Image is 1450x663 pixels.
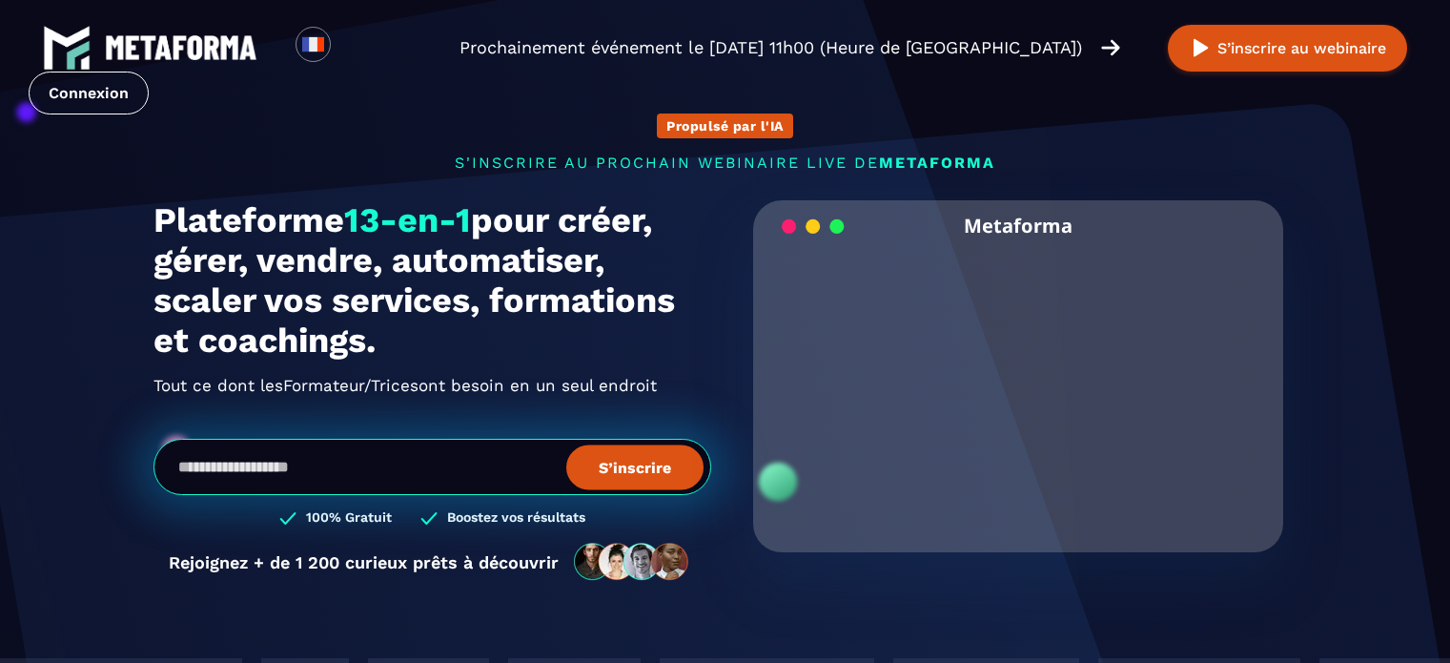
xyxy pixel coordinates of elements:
img: arrow-right [1101,37,1120,58]
h2: Metaforma [964,200,1072,251]
span: 13-en-1 [344,200,471,240]
video: Your browser does not support the video tag. [767,251,1270,502]
img: community-people [568,542,696,582]
img: play [1189,36,1213,60]
h3: Boostez vos résultats [447,509,585,528]
input: Search for option [347,36,361,59]
img: checked [279,509,296,528]
h3: 100% Gratuit [306,509,392,528]
h1: Plateforme pour créer, gérer, vendre, automatiser, scaler vos services, formations et coachings. [153,200,711,361]
button: S’inscrire au webinaire [1168,25,1407,72]
img: logo [105,35,257,60]
img: checked [420,509,438,528]
span: METAFORMA [879,154,995,172]
p: Prochainement événement le [DATE] 11h00 (Heure de [GEOGRAPHIC_DATA]) [460,34,1082,61]
span: Formateur/Trices [283,370,419,401]
img: fr [301,32,325,56]
p: s'inscrire au prochain webinaire live de [153,154,1297,172]
h2: Tout ce dont les ont besoin en un seul endroit [153,370,711,401]
div: Search for option [331,27,378,69]
p: Rejoignez + de 1 200 curieux prêts à découvrir [169,552,559,572]
a: Connexion [29,72,149,114]
img: loading [782,218,845,236]
img: logo [43,24,91,72]
button: S’inscrire [566,445,704,489]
